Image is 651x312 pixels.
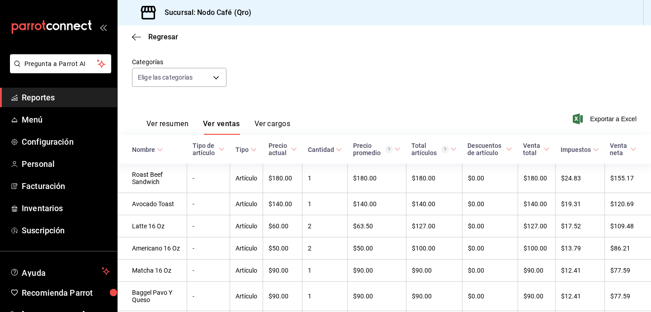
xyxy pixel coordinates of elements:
[230,215,263,237] td: Artículo
[523,142,550,156] span: Venta total
[353,142,393,156] div: Precio promedio
[118,193,187,215] td: Avocado Toast
[518,237,555,260] td: $100.00
[604,215,651,237] td: $109.48
[604,260,651,282] td: $77.59
[348,164,406,193] td: $180.00
[610,142,637,156] span: Venta neta
[22,91,110,104] span: Reportes
[604,282,651,311] td: $77.59
[467,142,512,156] span: Descuentos de artículo
[187,164,230,193] td: -
[604,237,651,260] td: $86.21
[348,282,406,311] td: $90.00
[187,260,230,282] td: -
[22,224,110,236] span: Suscripción
[561,146,599,153] span: Impuestos
[138,73,193,82] span: Elige las categorías
[610,142,628,156] div: Venta neta
[22,113,110,126] span: Menú
[462,215,518,237] td: $0.00
[6,66,111,75] a: Pregunta a Parrot AI
[555,282,604,311] td: $12.41
[99,24,107,31] button: open_drawer_menu
[406,215,462,237] td: $127.00
[236,146,249,153] div: Tipo
[348,260,406,282] td: $90.00
[555,193,604,215] td: $19.31
[118,164,187,193] td: Roast Beef Sandwich
[118,237,187,260] td: Americano 16 Oz
[187,237,230,260] td: -
[24,59,97,69] span: Pregunta a Parrot AI
[157,7,251,18] h3: Sucursal: Nodo Café (Qro)
[348,237,406,260] td: $50.00
[263,237,302,260] td: $50.00
[230,193,263,215] td: Artículo
[22,202,110,214] span: Inventarios
[132,146,163,153] span: Nombre
[10,54,111,73] button: Pregunta a Parrot AI
[308,146,342,153] span: Cantidad
[132,33,178,41] button: Regresar
[555,260,604,282] td: $12.41
[518,193,555,215] td: $140.00
[406,260,462,282] td: $90.00
[146,119,189,135] button: Ver resumen
[604,164,651,193] td: $155.17
[148,33,178,41] span: Regresar
[406,282,462,311] td: $90.00
[22,136,110,148] span: Configuración
[555,237,604,260] td: $13.79
[353,142,401,156] span: Precio promedio
[308,146,334,153] div: Cantidad
[406,193,462,215] td: $140.00
[22,287,110,299] span: Recomienda Parrot
[22,158,110,170] span: Personal
[118,215,187,237] td: Latte 16 Oz
[302,282,348,311] td: 1
[604,193,651,215] td: $120.69
[230,164,263,193] td: Artículo
[302,260,348,282] td: 1
[302,193,348,215] td: 1
[187,282,230,311] td: -
[193,142,217,156] div: Tipo de artículo
[22,266,98,277] span: Ayuda
[203,119,240,135] button: Ver ventas
[406,164,462,193] td: $180.00
[406,237,462,260] td: $100.00
[462,164,518,193] td: $0.00
[230,282,263,311] td: Artículo
[263,260,302,282] td: $90.00
[561,146,591,153] div: Impuestos
[518,164,555,193] td: $180.00
[263,282,302,311] td: $90.00
[269,142,297,156] span: Precio actual
[523,142,542,156] div: Venta total
[269,142,289,156] div: Precio actual
[348,215,406,237] td: $63.50
[467,142,504,156] div: Descuentos de artículo
[462,282,518,311] td: $0.00
[575,113,637,124] button: Exportar a Excel
[302,164,348,193] td: 1
[193,142,225,156] span: Tipo de artículo
[555,215,604,237] td: $17.52
[263,193,302,215] td: $140.00
[411,142,457,156] span: Total artículos
[518,282,555,311] td: $90.00
[187,193,230,215] td: -
[230,237,263,260] td: Artículo
[263,164,302,193] td: $180.00
[146,119,290,135] div: navigation tabs
[118,282,187,311] td: Baggel Pavo Y Queso
[462,260,518,282] td: $0.00
[263,215,302,237] td: $60.00
[236,146,257,153] span: Tipo
[255,119,291,135] button: Ver cargos
[118,260,187,282] td: Matcha 16 Oz
[230,260,263,282] td: Artículo
[442,146,448,153] svg: El total artículos considera cambios de precios en los artículos así como costos adicionales por ...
